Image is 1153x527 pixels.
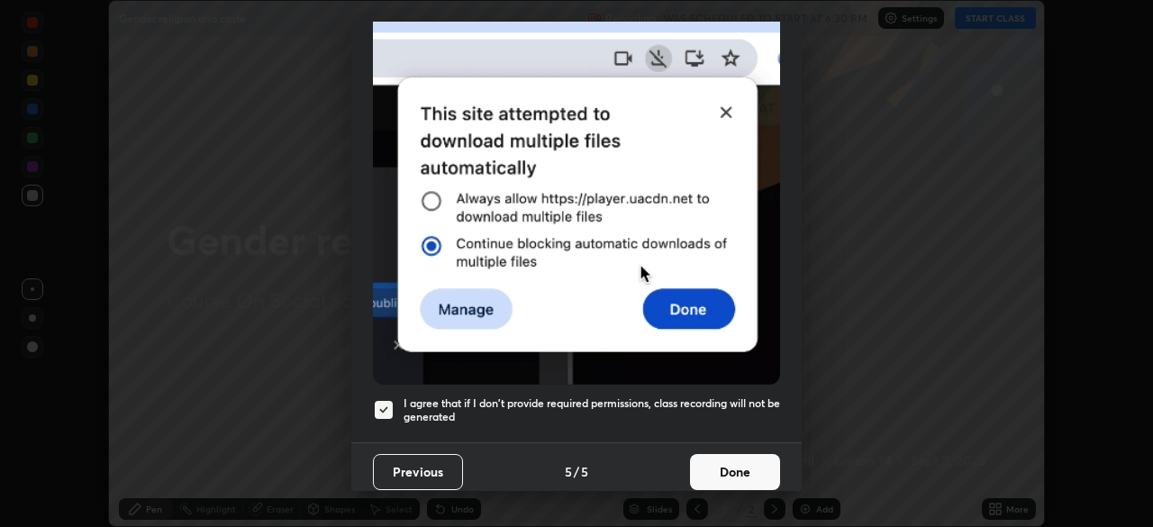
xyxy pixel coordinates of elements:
h4: / [574,462,579,481]
h4: 5 [581,462,588,481]
h4: 5 [565,462,572,481]
button: Done [690,454,780,490]
button: Previous [373,454,463,490]
h5: I agree that if I don't provide required permissions, class recording will not be generated [404,396,780,424]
